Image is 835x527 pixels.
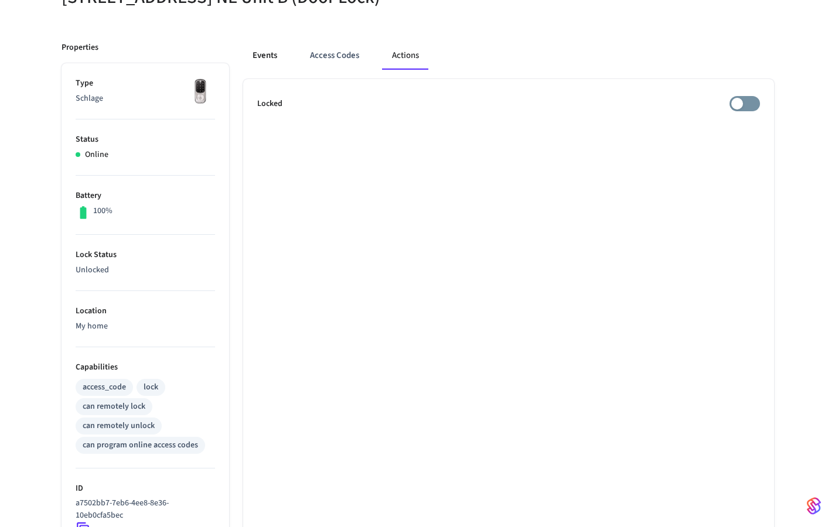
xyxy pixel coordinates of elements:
[301,42,369,70] button: Access Codes
[76,482,215,495] p: ID
[62,42,98,54] p: Properties
[76,320,215,333] p: My home
[186,77,215,107] img: Yale Assure Touchscreen Wifi Smart Lock, Satin Nickel, Front
[83,401,145,413] div: can remotely lock
[144,381,158,393] div: lock
[76,93,215,105] p: Schlage
[83,420,155,432] div: can remotely unlock
[83,381,126,393] div: access_code
[243,42,774,70] div: ant example
[76,134,215,146] p: Status
[807,497,821,515] img: SeamLogoGradient.69752ec5.svg
[76,249,215,261] p: Lock Status
[76,190,215,202] p: Battery
[85,149,108,161] p: Online
[83,439,198,451] div: can program online access codes
[257,98,282,110] p: Locked
[243,42,287,70] button: Events
[76,305,215,317] p: Location
[93,205,113,217] p: 100%
[76,497,210,522] p: a7502bb7-7eb6-4ee8-8e36-10eb0cfa5bec
[76,264,215,276] p: Unlocked
[383,42,428,70] button: Actions
[76,361,215,374] p: Capabilities
[76,77,215,90] p: Type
